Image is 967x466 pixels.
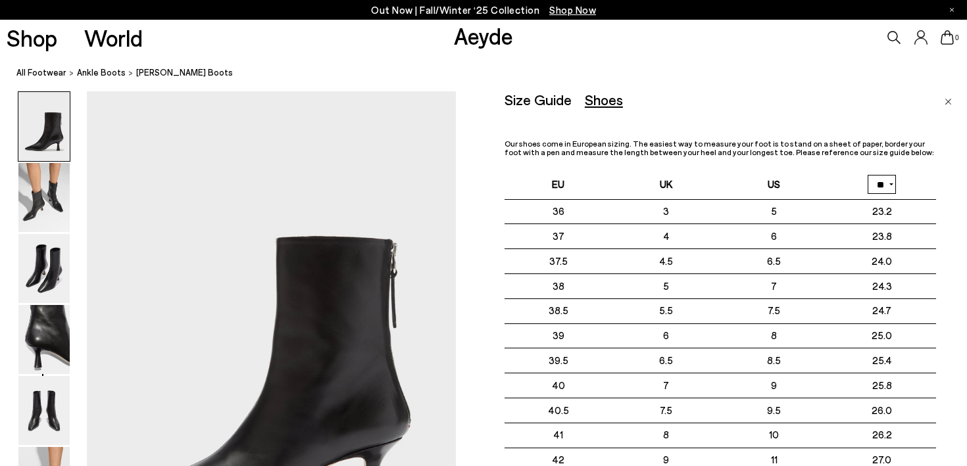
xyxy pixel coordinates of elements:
[720,224,828,249] td: 6
[505,398,612,423] td: 40.5
[505,224,612,249] td: 37
[828,224,936,249] td: 23.8
[77,66,126,80] a: ankle boots
[612,373,720,398] td: 7
[505,273,612,298] td: 38
[549,4,596,16] span: Navigate to /collections/new-in
[505,423,612,448] td: 41
[612,298,720,323] td: 5.5
[18,376,70,445] img: Elina Ankle Boots - Image 5
[720,199,828,224] td: 5
[7,26,57,49] a: Shop
[720,373,828,398] td: 9
[371,2,596,18] p: Out Now | Fall/Winter ‘25 Collection
[612,323,720,348] td: 6
[16,66,66,80] a: All Footwear
[720,249,828,274] td: 6.5
[941,30,954,45] a: 0
[505,139,936,156] p: Our shoes come in European sizing. The easiest way to measure your foot is to stand on a sheet of...
[720,398,828,423] td: 9.5
[828,373,936,398] td: 25.8
[505,323,612,348] td: 39
[505,170,612,199] th: EU
[954,34,960,41] span: 0
[505,348,612,373] td: 39.5
[18,234,70,303] img: Elina Ankle Boots - Image 3
[828,273,936,298] td: 24.3
[828,398,936,423] td: 26.0
[828,323,936,348] td: 25.0
[505,373,612,398] td: 40
[18,92,70,161] img: Elina Ankle Boots - Image 1
[585,91,623,108] div: Shoes
[612,224,720,249] td: 4
[612,199,720,224] td: 3
[828,249,936,274] td: 24.0
[720,273,828,298] td: 7
[612,423,720,448] td: 8
[505,298,612,323] td: 38.5
[720,323,828,348] td: 8
[828,199,936,224] td: 23.2
[720,298,828,323] td: 7.5
[18,305,70,374] img: Elina Ankle Boots - Image 4
[16,55,967,91] nav: breadcrumb
[945,91,952,107] a: Close
[612,249,720,274] td: 4.5
[505,91,572,108] div: Size Guide
[454,22,513,49] a: Aeyde
[612,348,720,373] td: 6.5
[720,348,828,373] td: 8.5
[612,170,720,199] th: UK
[612,398,720,423] td: 7.5
[720,423,828,448] td: 10
[828,298,936,323] td: 24.7
[136,66,233,80] span: [PERSON_NAME] Boots
[505,249,612,274] td: 37.5
[828,423,936,448] td: 26.2
[828,348,936,373] td: 25.4
[612,273,720,298] td: 5
[18,163,70,232] img: Elina Ankle Boots - Image 2
[505,199,612,224] td: 36
[720,170,828,199] th: US
[77,67,126,78] span: ankle boots
[84,26,143,49] a: World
